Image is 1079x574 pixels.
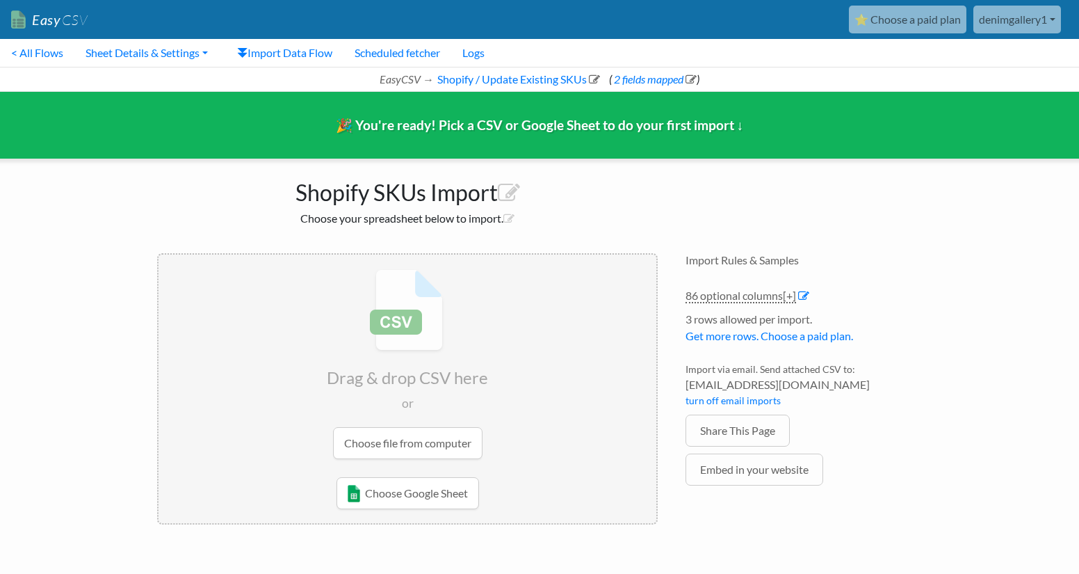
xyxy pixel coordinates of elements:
[336,117,744,133] span: 🎉 You're ready! Pick a CSV or Google Sheet to do your first import ↓
[157,212,658,225] h2: Choose your spreadsheet below to import.
[849,6,966,33] a: ⭐ Choose a paid plan
[612,72,697,86] a: 2 fields mapped
[60,11,88,29] span: CSV
[343,39,451,67] a: Scheduled fetcher
[226,39,343,67] a: Import Data Flow
[685,454,823,486] a: Embed in your website
[783,289,796,302] span: [+]
[685,394,781,406] a: turn off email imports
[435,72,600,86] a: Shopify / Update Existing SKUs
[973,6,1061,33] a: denimgallery1
[157,173,658,206] h1: Shopify SKUs Import
[336,477,479,509] a: Choose Google Sheet
[685,253,922,266] h4: Import Rules & Samples
[685,415,790,447] a: Share This Page
[685,376,922,393] span: [EMAIL_ADDRESS][DOMAIN_NAME]
[451,39,496,67] a: Logs
[74,39,219,67] a: Sheet Details & Settings
[685,362,922,415] li: Import via email. Send attached CSV to:
[685,289,796,303] a: 86 optional columns[+]
[11,6,88,34] a: EasyCSV
[609,72,699,86] span: ( )
[685,329,853,342] a: Get more rows. Choose a paid plan.
[685,311,922,351] li: 3 rows allowed per import.
[380,72,434,86] i: EasyCSV →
